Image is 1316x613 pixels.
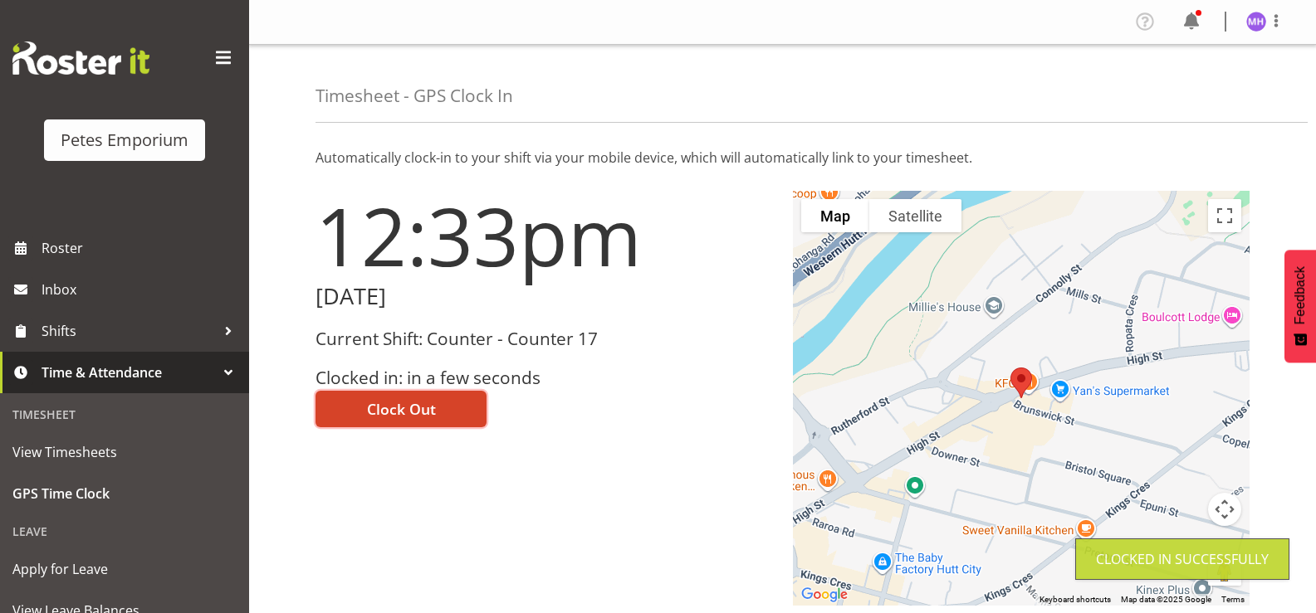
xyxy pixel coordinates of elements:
button: Feedback - Show survey [1284,250,1316,362]
a: View Timesheets [4,431,245,473]
div: Clocked in Successfully [1096,549,1269,569]
h4: Timesheet - GPS Clock In [316,86,513,105]
span: Roster [42,236,241,260]
a: Open this area in Google Maps (opens a new window) [797,584,852,606]
button: Show street map [801,199,869,232]
img: Rosterit website logo [12,41,149,75]
span: Inbox [42,277,241,302]
a: Terms (opens in new tab) [1221,595,1245,604]
img: Google [797,584,852,606]
span: Apply for Leave [12,557,237,581]
div: Timesheet [4,397,245,431]
button: Clock Out [316,391,487,427]
h2: [DATE] [316,284,773,309]
p: Automatically clock-in to your shift via your mobile device, which will automatically link to you... [316,148,1250,168]
button: Map camera controls [1208,493,1241,526]
div: Leave [4,514,245,548]
button: Show satellite imagery [869,199,961,232]
span: Map data ©2025 Google [1121,595,1211,604]
span: Clock Out [367,398,436,420]
a: Apply for Leave [4,548,245,590]
span: Time & Attendance [42,360,216,385]
span: GPS Time Clock [12,481,237,506]
h3: Clocked in: in a few seconds [316,368,773,387]
button: Keyboard shortcuts [1040,594,1111,606]
div: Petes Emporium [61,128,188,153]
h3: Current Shift: Counter - Counter 17 [316,329,773,348]
span: Shifts [42,319,216,343]
img: mackenzie-halford4471.jpg [1246,12,1266,32]
h1: 12:33pm [316,191,773,280]
span: Feedback [1293,266,1308,324]
span: View Timesheets [12,440,237,465]
button: Toggle fullscreen view [1208,199,1241,232]
a: GPS Time Clock [4,473,245,514]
